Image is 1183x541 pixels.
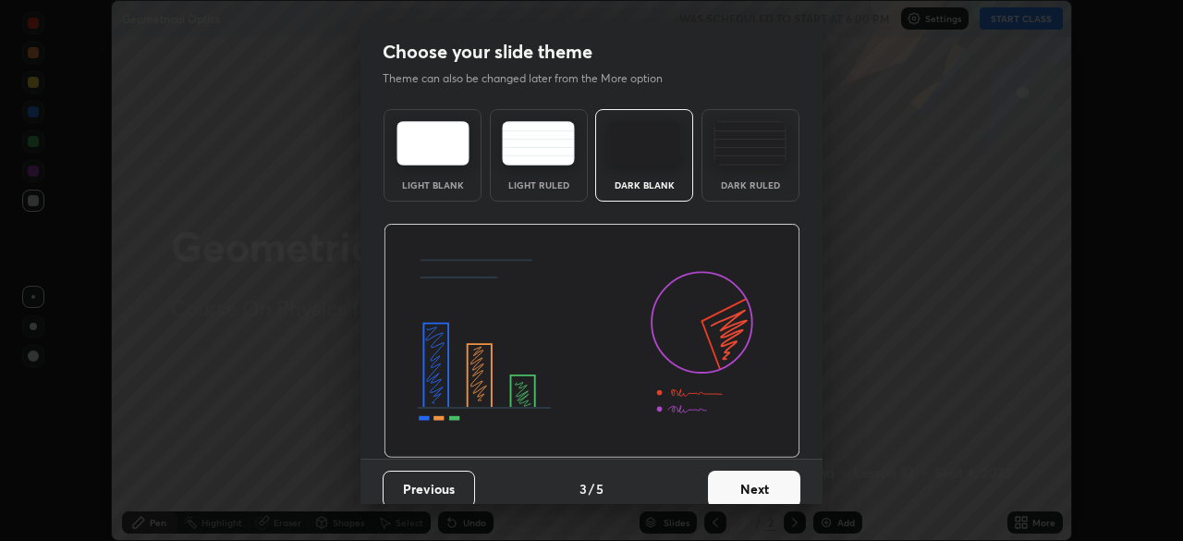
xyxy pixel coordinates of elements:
div: Light Blank [396,180,470,190]
img: darkRuledTheme.de295e13.svg [713,121,787,166]
div: Dark Blank [607,180,681,190]
img: lightRuledTheme.5fabf969.svg [502,121,575,166]
h2: Choose your slide theme [383,40,592,64]
h4: / [589,479,594,498]
button: Next [708,471,800,508]
h4: 5 [596,479,604,498]
div: Dark Ruled [713,180,787,190]
p: Theme can also be changed later from the More option [383,70,682,87]
h4: 3 [579,479,587,498]
button: Previous [383,471,475,508]
div: Light Ruled [502,180,576,190]
img: darkTheme.f0cc69e5.svg [608,121,681,166]
img: lightTheme.e5ed3b09.svg [396,121,470,166]
img: darkThemeBanner.d06ce4a2.svg [384,224,800,459]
